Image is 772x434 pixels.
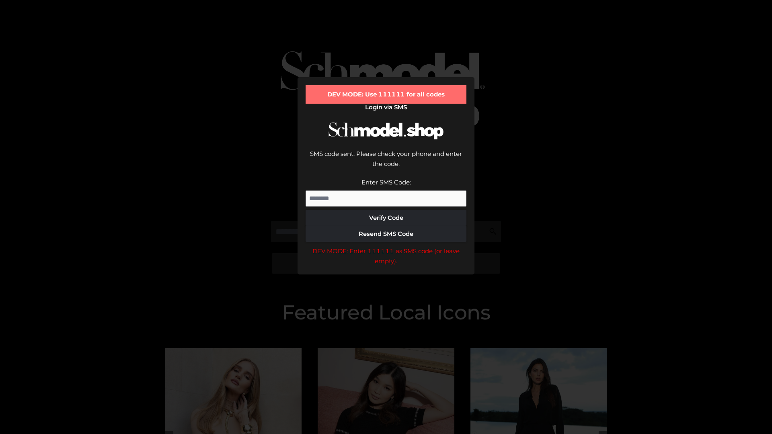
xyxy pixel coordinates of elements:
[306,246,466,266] div: DEV MODE: Enter 111111 as SMS code (or leave empty).
[306,149,466,177] div: SMS code sent. Please check your phone and enter the code.
[306,226,466,242] button: Resend SMS Code
[361,178,411,186] label: Enter SMS Code:
[306,104,466,111] h2: Login via SMS
[326,115,446,147] img: Schmodel Logo
[306,85,466,104] div: DEV MODE: Use 111111 for all codes
[306,210,466,226] button: Verify Code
